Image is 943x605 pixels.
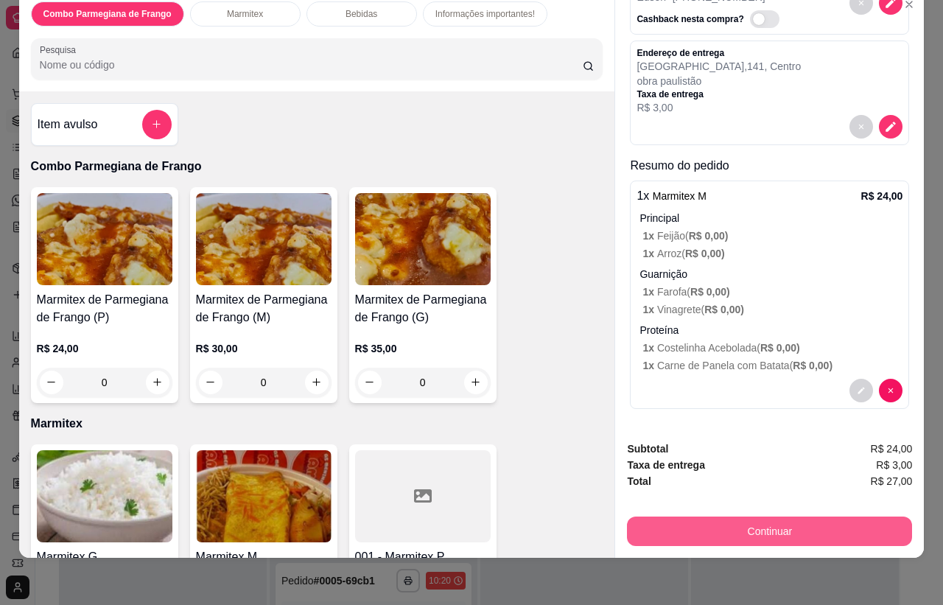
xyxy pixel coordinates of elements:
[879,115,902,139] button: decrease-product-quantity
[637,88,801,100] p: Taxa de entrega
[642,230,656,242] span: 1 x
[196,193,332,285] img: product-image
[637,59,801,74] p: [GEOGRAPHIC_DATA] , 141 , Centro
[642,248,656,259] span: 1 x
[642,340,902,355] p: Costelinha Acebolada (
[639,267,902,281] p: Guarnição
[355,548,491,566] h4: 001 - Marmitex P
[642,304,656,315] span: 1 x
[704,304,744,315] span: R$ 0,00 )
[37,548,172,566] h4: Marmitex G
[876,457,912,473] span: R$ 3,00
[871,441,913,457] span: R$ 24,00
[196,341,332,356] p: R$ 30,00
[642,302,902,317] p: Vinagrete (
[346,8,377,20] p: Bebidas
[642,228,902,243] p: Feijão (
[642,284,902,299] p: Farofa (
[793,360,832,371] span: R$ 0,00 )
[642,358,902,373] p: Carne de Panela com Batata (
[196,291,332,326] h4: Marmitex de Parmegiana de Frango (M)
[639,211,902,225] p: Principal
[37,193,172,285] img: product-image
[637,13,743,25] p: Cashback nesta compra?
[871,473,913,489] span: R$ 27,00
[750,10,785,28] label: Automatic updates
[879,379,902,402] button: decrease-product-quantity
[355,193,491,285] img: product-image
[627,475,651,487] strong: Total
[196,450,332,542] img: product-image
[637,74,801,88] p: obra paulistão
[627,459,705,471] strong: Taxa de entrega
[849,379,873,402] button: decrease-product-quantity
[31,415,603,433] p: Marmitex
[31,158,603,175] p: Combo Parmegiana de Frango
[849,115,873,139] button: decrease-product-quantity
[37,291,172,326] h4: Marmitex de Parmegiana de Frango (P)
[355,291,491,326] h4: Marmitex de Parmegiana de Frango (G)
[760,342,800,354] span: R$ 0,00 )
[637,187,706,205] p: 1 x
[642,360,656,371] span: 1 x
[639,323,902,338] p: Proteína
[685,248,725,259] span: R$ 0,00 )
[38,116,98,133] h4: Item avulso
[40,43,81,56] label: Pesquisa
[37,341,172,356] p: R$ 24,00
[642,246,902,261] p: Arroz (
[627,517,912,546] button: Continuar
[637,100,801,115] p: R$ 3,00
[227,8,263,20] p: Marmitex
[690,286,730,298] span: R$ 0,00 )
[142,110,172,139] button: add-separate-item
[355,341,491,356] p: R$ 35,00
[861,189,903,203] p: R$ 24,00
[196,548,332,566] h4: Marmitex M
[642,342,656,354] span: 1 x
[40,57,583,72] input: Pesquisa
[689,230,729,242] span: R$ 0,00 )
[637,47,801,59] p: Endereço de entrega
[630,157,909,175] p: Resumo do pedido
[653,190,707,202] span: Marmitex M
[37,450,172,542] img: product-image
[43,8,172,20] p: Combo Parmegiana de Frango
[435,8,535,20] p: Informações importantes!
[642,286,656,298] span: 1 x
[627,443,668,455] strong: Subtotal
